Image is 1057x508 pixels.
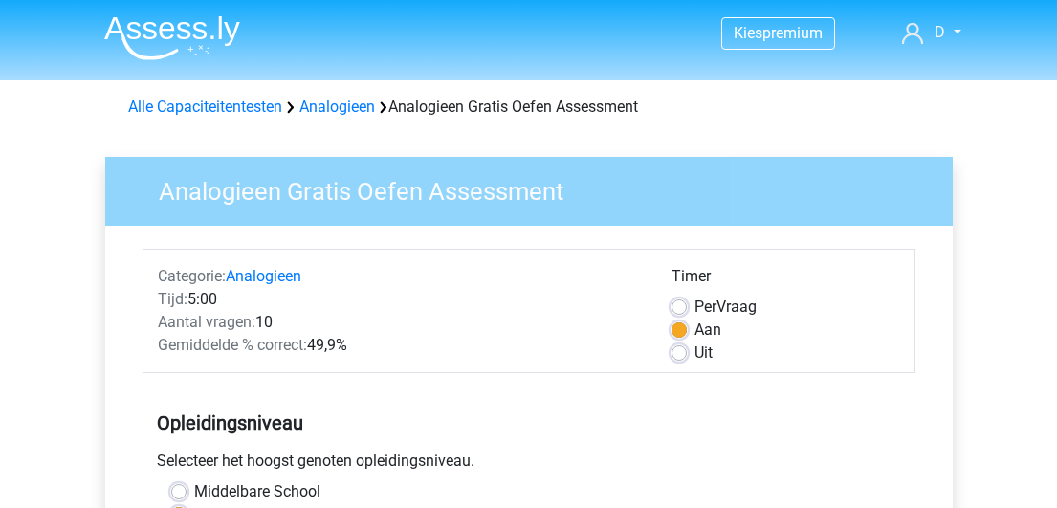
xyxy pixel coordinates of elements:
[694,296,757,319] label: Vraag
[226,267,301,285] a: Analogieen
[157,404,901,442] h5: Opleidingsniveau
[194,480,320,503] label: Middelbare School
[158,336,307,354] span: Gemiddelde % correct:
[104,15,240,60] img: Assessly
[121,96,937,119] div: Analogieen Gratis Oefen Assessment
[143,450,915,480] div: Selecteer het hoogst genoten opleidingsniveau.
[158,313,255,331] span: Aantal vragen:
[722,20,834,46] a: Kiespremium
[143,288,657,311] div: 5:00
[694,319,721,342] label: Aan
[672,265,900,296] div: Timer
[143,334,657,357] div: 49,9%
[894,21,968,44] a: D
[128,98,282,116] a: Alle Capaciteitentesten
[935,23,945,41] span: D
[762,24,823,42] span: premium
[694,342,713,364] label: Uit
[143,311,657,334] div: 10
[694,298,716,316] span: Per
[158,267,226,285] span: Categorie:
[299,98,375,116] a: Analogieen
[158,290,187,308] span: Tijd:
[136,169,938,207] h3: Analogieen Gratis Oefen Assessment
[734,24,762,42] span: Kies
